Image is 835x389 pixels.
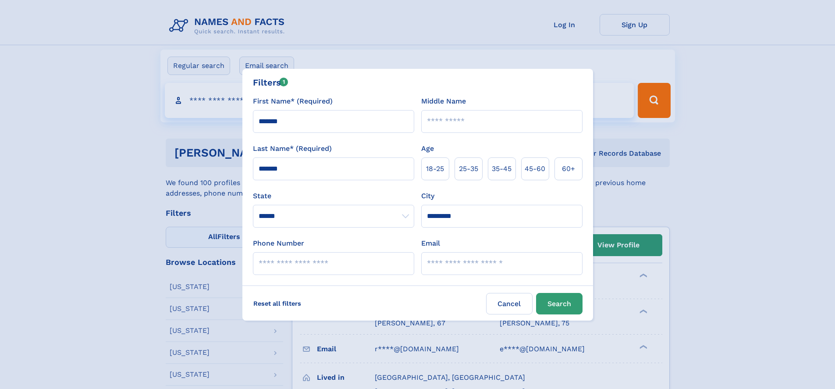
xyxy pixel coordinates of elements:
[253,96,333,107] label: First Name* (Required)
[536,293,583,314] button: Search
[562,164,575,174] span: 60+
[525,164,545,174] span: 45‑60
[426,164,444,174] span: 18‑25
[248,293,307,314] label: Reset all filters
[421,191,434,201] label: City
[253,143,332,154] label: Last Name* (Required)
[421,143,434,154] label: Age
[253,191,414,201] label: State
[253,76,288,89] div: Filters
[421,96,466,107] label: Middle Name
[492,164,512,174] span: 35‑45
[459,164,478,174] span: 25‑35
[421,238,440,249] label: Email
[253,238,304,249] label: Phone Number
[486,293,533,314] label: Cancel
